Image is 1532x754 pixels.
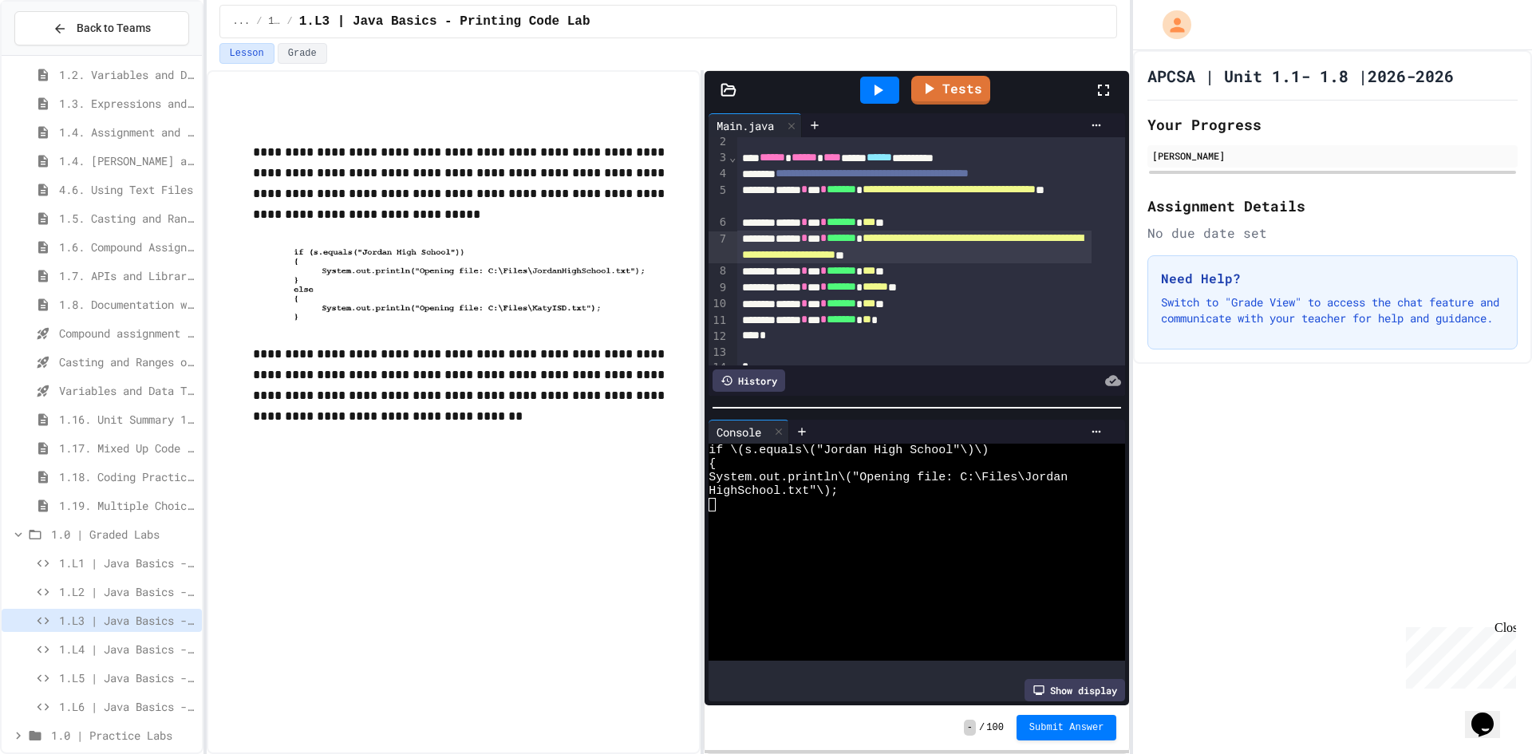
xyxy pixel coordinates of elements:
[59,296,195,313] span: 1.8. Documentation with Comments and Preconditions
[59,583,195,600] span: 1.L2 | Java Basics - Paragraphs Lab
[709,280,728,296] div: 9
[709,471,1068,484] span: System.out.println\("Opening file: C:\Files\Jordan
[59,612,195,629] span: 1.L3 | Java Basics - Printing Code Lab
[6,6,110,101] div: Chat with us now!Close
[59,95,195,112] span: 1.3. Expressions and Output [New]
[59,124,195,140] span: 1.4. Assignment and Input
[59,669,195,686] span: 1.L5 | Java Basics - Mixed Number Lab
[709,113,802,137] div: Main.java
[713,369,785,392] div: History
[709,360,728,376] div: 14
[709,231,728,264] div: 7
[964,720,976,736] span: -
[59,698,195,715] span: 1.L6 | Java Basics - Final Calculator Lab
[59,468,195,485] span: 1.18. Coding Practice 1a (1.1-1.6)
[256,15,262,28] span: /
[59,497,195,514] span: 1.19. Multiple Choice Exercises for Unit 1a (1.1-1.6)
[1147,65,1454,87] h1: APCSA | Unit 1.1- 1.8 |2026-2026
[1017,715,1117,740] button: Submit Answer
[51,526,195,543] span: 1.0 | Graded Labs
[709,150,728,166] div: 3
[1029,721,1104,734] span: Submit Answer
[59,641,195,657] span: 1.L4 | Java Basics - Rectangle Lab
[1146,6,1195,43] div: My Account
[59,325,195,341] span: Compound assignment operators - Quiz
[1147,223,1518,243] div: No due date set
[77,20,151,37] span: Back to Teams
[1465,690,1516,738] iframe: chat widget
[709,134,728,150] div: 2
[709,215,728,231] div: 6
[986,721,1004,734] span: 100
[14,11,189,45] button: Back to Teams
[709,444,989,457] span: if \(s.equals\("Jordan High School"\)\)
[286,15,292,28] span: /
[911,76,990,105] a: Tests
[59,239,195,255] span: 1.6. Compound Assignment Operators
[709,457,716,471] span: {
[709,296,728,312] div: 10
[709,420,789,444] div: Console
[233,15,251,28] span: ...
[59,440,195,456] span: 1.17. Mixed Up Code Practice 1.1-1.6
[59,353,195,370] span: Casting and Ranges of variables - Quiz
[1161,294,1504,326] p: Switch to "Grade View" to access the chat feature and communicate with your teacher for help and ...
[59,66,195,83] span: 1.2. Variables and Data Types
[709,117,782,134] div: Main.java
[709,484,838,498] span: HighSchool.txt"\);
[709,329,728,345] div: 12
[59,181,195,198] span: 4.6. Using Text Files
[709,345,728,361] div: 13
[59,267,195,284] span: 1.7. APIs and Libraries
[219,43,274,64] button: Lesson
[299,12,590,31] span: 1.L3 | Java Basics - Printing Code Lab
[268,15,280,28] span: 1.0 | Graded Labs
[1147,113,1518,136] h2: Your Progress
[709,263,728,279] div: 8
[59,555,195,571] span: 1.L1 | Java Basics - Fish Lab
[59,411,195,428] span: 1.16. Unit Summary 1a (1.1-1.6)
[709,313,728,329] div: 11
[278,43,327,64] button: Grade
[709,166,728,182] div: 4
[51,727,195,744] span: 1.0 | Practice Labs
[59,210,195,227] span: 1.5. Casting and Ranges of Values
[728,151,736,164] span: Fold line
[1025,679,1125,701] div: Show display
[979,721,985,734] span: /
[709,183,728,215] div: 5
[709,424,769,440] div: Console
[1161,269,1504,288] h3: Need Help?
[1152,148,1513,163] div: [PERSON_NAME]
[59,382,195,399] span: Variables and Data Types - Quiz
[59,152,195,169] span: 1.4. [PERSON_NAME] and User Input
[1147,195,1518,217] h2: Assignment Details
[1400,621,1516,689] iframe: chat widget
